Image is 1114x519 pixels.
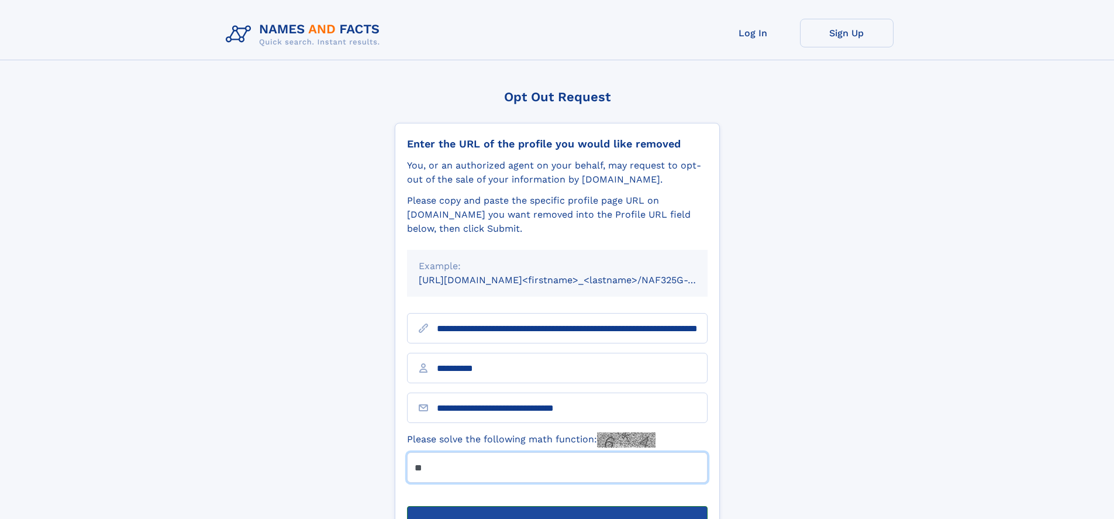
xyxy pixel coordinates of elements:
[407,159,708,187] div: You, or an authorized agent on your behalf, may request to opt-out of the sale of your informatio...
[407,138,708,150] div: Enter the URL of the profile you would like removed
[419,274,730,286] small: [URL][DOMAIN_NAME]<firstname>_<lastname>/NAF325G-xxxxxxxx
[407,432,656,448] label: Please solve the following math function:
[419,259,696,273] div: Example:
[800,19,894,47] a: Sign Up
[706,19,800,47] a: Log In
[407,194,708,236] div: Please copy and paste the specific profile page URL on [DOMAIN_NAME] you want removed into the Pr...
[221,19,389,50] img: Logo Names and Facts
[395,90,720,104] div: Opt Out Request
